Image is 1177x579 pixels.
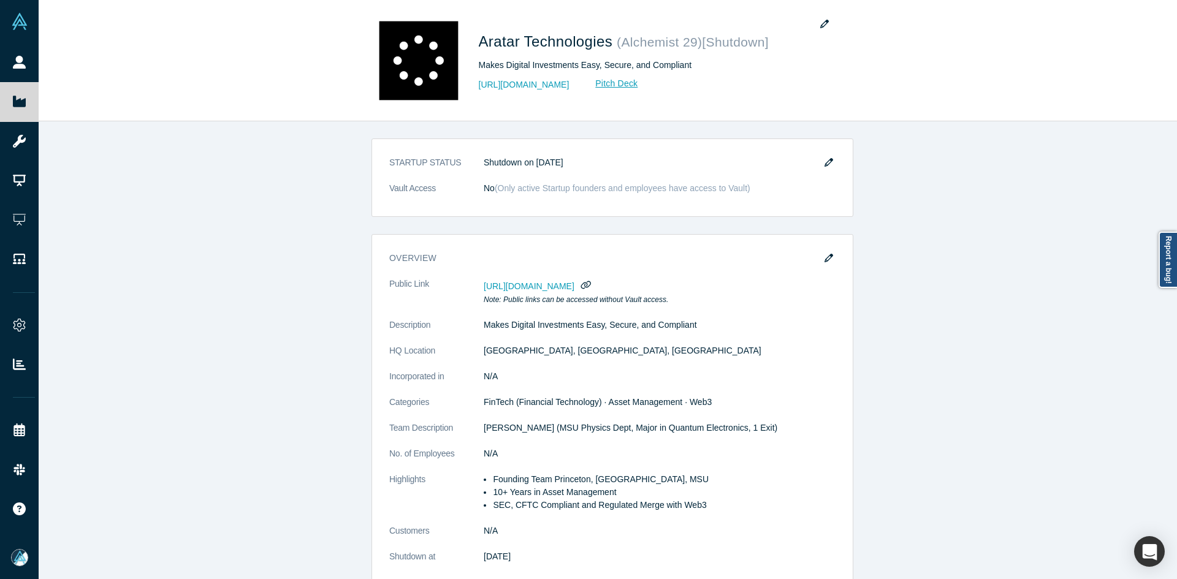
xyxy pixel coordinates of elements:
[484,524,836,537] dd: N/A
[484,422,836,434] p: [PERSON_NAME] (MSU Physics Dept, Major in Quantum Electronics, 1 Exit)
[484,397,712,407] span: FinTech (Financial Technology) · Asset Management · Web3
[389,182,484,208] dt: Vault Access
[617,35,769,49] small: ( Alchemist 29 ) [Shutdown]
[493,486,836,499] li: 10+ Years in Asset Management
[389,319,484,344] dt: Description
[484,182,836,195] dd: No
[389,156,484,182] dt: STARTUP STATUS
[389,422,484,447] dt: Team Description
[582,77,638,91] a: Pitch Deck
[389,344,484,370] dt: HQ Location
[376,18,462,104] img: Aratar Technologies's Logo
[484,281,574,291] span: [URL][DOMAIN_NAME]
[484,344,836,357] dd: [GEOGRAPHIC_DATA], [GEOGRAPHIC_DATA], [GEOGRAPHIC_DATA]
[495,183,750,193] span: ( Only active Startup founders and employees have access to Vault )
[484,447,836,460] dd: N/A
[389,524,484,550] dt: Customers
[484,550,836,563] dd: [DATE]
[484,295,668,304] em: Note: Public links can be accessed without Vault access.
[484,370,836,383] dd: N/A
[479,59,822,72] div: Makes Digital Investments Easy, Secure, and Compliant
[484,319,836,331] p: Makes Digital Investments Easy, Secure, and Compliant
[389,473,484,524] dt: Highlights
[479,33,617,50] span: Aratar Technologies
[389,396,484,422] dt: Categories
[484,156,836,169] dd: Shutdown on [DATE]
[11,13,28,30] img: Alchemist Vault Logo
[389,278,429,290] span: Public Link
[389,252,818,265] h3: overview
[389,550,484,576] dt: Shutdown at
[1159,232,1177,288] a: Report a bug!
[493,473,836,486] li: Founding Team Princeton, [GEOGRAPHIC_DATA], MSU
[493,499,836,512] li: SEC, CFTC Compliant and Regulated Merge with Web3
[479,78,569,91] a: [URL][DOMAIN_NAME]
[389,370,484,396] dt: Incorporated in
[389,447,484,473] dt: No. of Employees
[11,549,28,566] img: Mia Scott's Account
